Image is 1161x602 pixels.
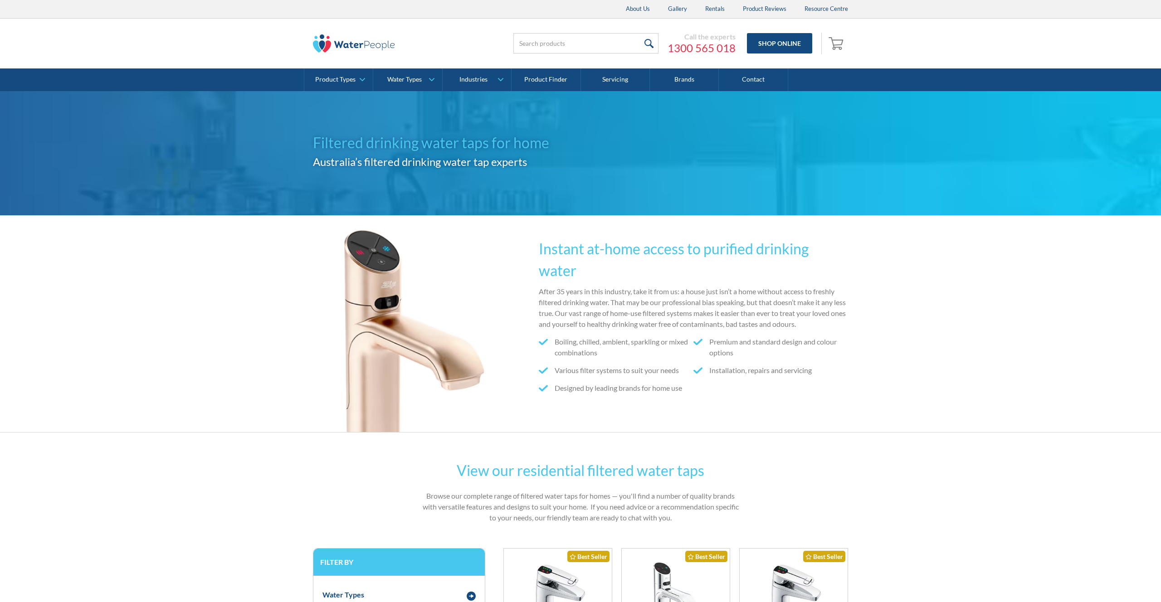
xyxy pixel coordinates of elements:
img: The Water People [313,34,395,53]
div: Water Types [322,589,364,600]
a: Contact [719,68,788,91]
a: Product Finder [512,68,580,91]
h3: Filter by [320,558,478,566]
p: Browse our complete range of filtered water taps for homes — you'll find a number of quality bran... [420,490,741,523]
a: Brands [650,68,719,91]
a: Product Types [304,68,373,91]
h2: Australia’s filtered drinking water tap experts [313,154,580,170]
a: Industries [443,68,511,91]
a: 1300 565 018 [668,41,736,55]
div: Best Seller [803,551,845,562]
a: Shop Online [747,33,812,53]
div: Call the experts [668,32,736,41]
li: Installation, repairs and servicing [693,365,848,376]
div: Best Seller [685,551,727,562]
p: After 35 years in this industry, take it from us: a house just isn’t a home without access to fre... [539,286,848,330]
a: Open empty cart [826,33,848,54]
div: Industries [459,76,488,83]
li: Designed by leading brands for home use [539,383,693,393]
a: Servicing [581,68,650,91]
h1: Filtered drinking water taps for home [313,132,580,154]
li: Various filter systems to suit your needs [539,365,693,376]
img: plumbers [313,230,487,432]
img: shopping cart [829,36,846,50]
div: Water Types [387,76,422,83]
div: Best Seller [567,551,610,562]
h2: Instant at-home access to purified drinking water [539,238,848,282]
li: Boiling, chilled, ambient, sparkling or mixed combinations [539,336,693,358]
a: Water Types [373,68,442,91]
h2: View our residential filtered water taps [457,460,704,481]
div: Product Types [315,76,356,83]
input: Search products [513,33,659,53]
li: Premium and standard design and colour options [693,336,848,358]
